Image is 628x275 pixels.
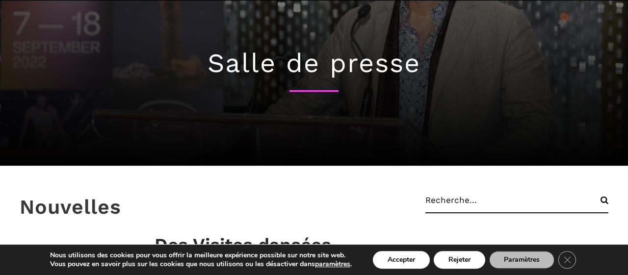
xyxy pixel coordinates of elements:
button: Close GDPR Cookie Banner [558,251,576,269]
h3: Nouvelles [20,195,121,220]
p: Vous pouvez en savoir plus sur les cookies que nous utilisons ou les désactiver dans . [50,260,352,269]
h1: Catégorie [425,243,479,264]
button: Paramètres [489,251,554,269]
h1: Salle de presse [20,48,608,79]
button: Accepter [373,251,430,269]
button: Rejeter [434,251,485,269]
button: paramètres [315,260,350,269]
input: Recherche... [425,195,608,213]
p: Nous utilisons des cookies pour vous offrir la meilleure expérience possible sur notre site web. [50,251,352,260]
